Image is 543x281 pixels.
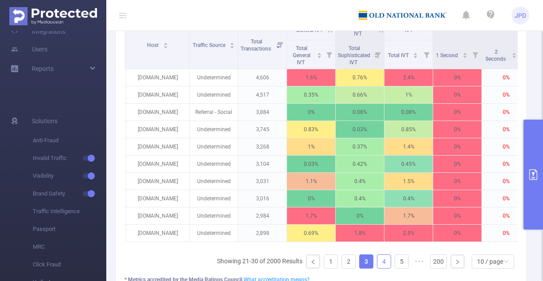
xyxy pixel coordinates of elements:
[126,86,189,103] p: [DOMAIN_NAME]
[163,45,168,47] i: icon: caret-down
[433,138,481,155] p: 0%
[317,51,322,57] div: Sort
[190,173,238,190] p: Undetermined
[433,225,481,242] p: 0%
[433,156,481,172] p: 0%
[405,27,413,33] span: IVT
[33,185,106,203] span: Brand Safety
[341,23,374,37] span: Sophisticated IVT
[482,225,530,242] p: 0%
[32,60,54,78] a: Reports
[324,255,337,268] a: 1
[190,138,238,155] p: Undetermined
[296,27,323,33] span: General IVT
[229,41,235,47] div: Sort
[413,55,418,57] i: icon: caret-down
[336,156,384,172] p: 0.42%
[433,69,481,86] p: 0%
[512,55,517,57] i: icon: caret-down
[384,207,433,224] p: 1.7%
[482,190,530,207] p: 0%
[512,51,517,57] div: Sort
[190,69,238,86] p: Undetermined
[33,256,106,273] span: Click Fraud
[126,104,189,121] p: [DOMAIN_NAME]
[384,225,433,242] p: 2.5%
[287,104,335,121] p: 0%
[433,121,481,138] p: 0%
[126,225,189,242] p: [DOMAIN_NAME]
[341,254,356,269] li: 2
[306,254,320,269] li: Previous Page
[238,173,287,190] p: 3,031
[377,255,391,268] a: 4
[323,40,335,69] i: Filter menu
[190,207,238,224] p: Undetermined
[287,225,335,242] p: 0.69%
[32,65,54,72] span: Reports
[384,86,433,103] p: 1%
[32,112,58,130] span: Solutions
[190,104,238,121] p: Referral - Social
[163,41,168,44] i: icon: caret-up
[190,156,238,172] p: Undetermined
[433,173,481,190] p: 0%
[482,138,530,155] p: 0%
[395,255,408,268] a: 5
[482,207,530,224] p: 0%
[33,220,106,238] span: Passport
[462,51,467,54] i: icon: caret-up
[190,121,238,138] p: Undetermined
[433,104,481,121] p: 0%
[485,49,507,62] span: 2 Seconds
[147,42,160,48] span: Host
[395,254,409,269] li: 5
[372,40,384,69] i: Filter menu
[33,203,106,220] span: Traffic Intelligence
[413,51,418,57] div: Sort
[287,190,335,207] p: 0%
[377,254,391,269] li: 4
[482,86,530,103] p: 0%
[238,207,287,224] p: 2,984
[126,190,189,207] p: [DOMAIN_NAME]
[412,254,427,269] span: •••
[338,45,370,66] span: Total Sophisticated IVT
[317,55,322,57] i: icon: caret-down
[33,149,106,167] span: Invalid Traffic
[450,254,465,269] li: Next Page
[336,190,384,207] p: 0.4%
[384,173,433,190] p: 1.5%
[384,69,433,86] p: 2.4%
[469,40,481,69] i: Filter menu
[126,138,189,155] p: [DOMAIN_NAME]
[310,259,316,265] i: icon: left
[420,40,433,69] i: Filter menu
[462,51,468,57] div: Sort
[384,138,433,155] p: 1.4%
[126,156,189,172] p: [DOMAIN_NAME]
[287,86,335,103] p: 0.35%
[430,254,447,269] li: 200
[217,254,303,269] li: Showing 21-30 of 2000 Results
[336,69,384,86] p: 0.76%
[359,254,373,269] li: 3
[317,51,322,54] i: icon: caret-up
[388,52,410,59] span: Total IVT
[238,121,287,138] p: 3,745
[126,121,189,138] p: [DOMAIN_NAME]
[238,225,287,242] p: 2,898
[238,104,287,121] p: 3,884
[336,207,384,224] p: 0%
[126,173,189,190] p: [DOMAIN_NAME]
[287,173,335,190] p: 1.1%
[238,86,287,103] p: 4,517
[126,69,189,86] p: [DOMAIN_NAME]
[504,259,509,265] i: icon: down
[336,225,384,242] p: 1.8%
[230,45,235,47] i: icon: caret-down
[324,254,338,269] li: 1
[336,104,384,121] p: 0.08%
[287,156,335,172] p: 0.03%
[190,86,238,103] p: Undetermined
